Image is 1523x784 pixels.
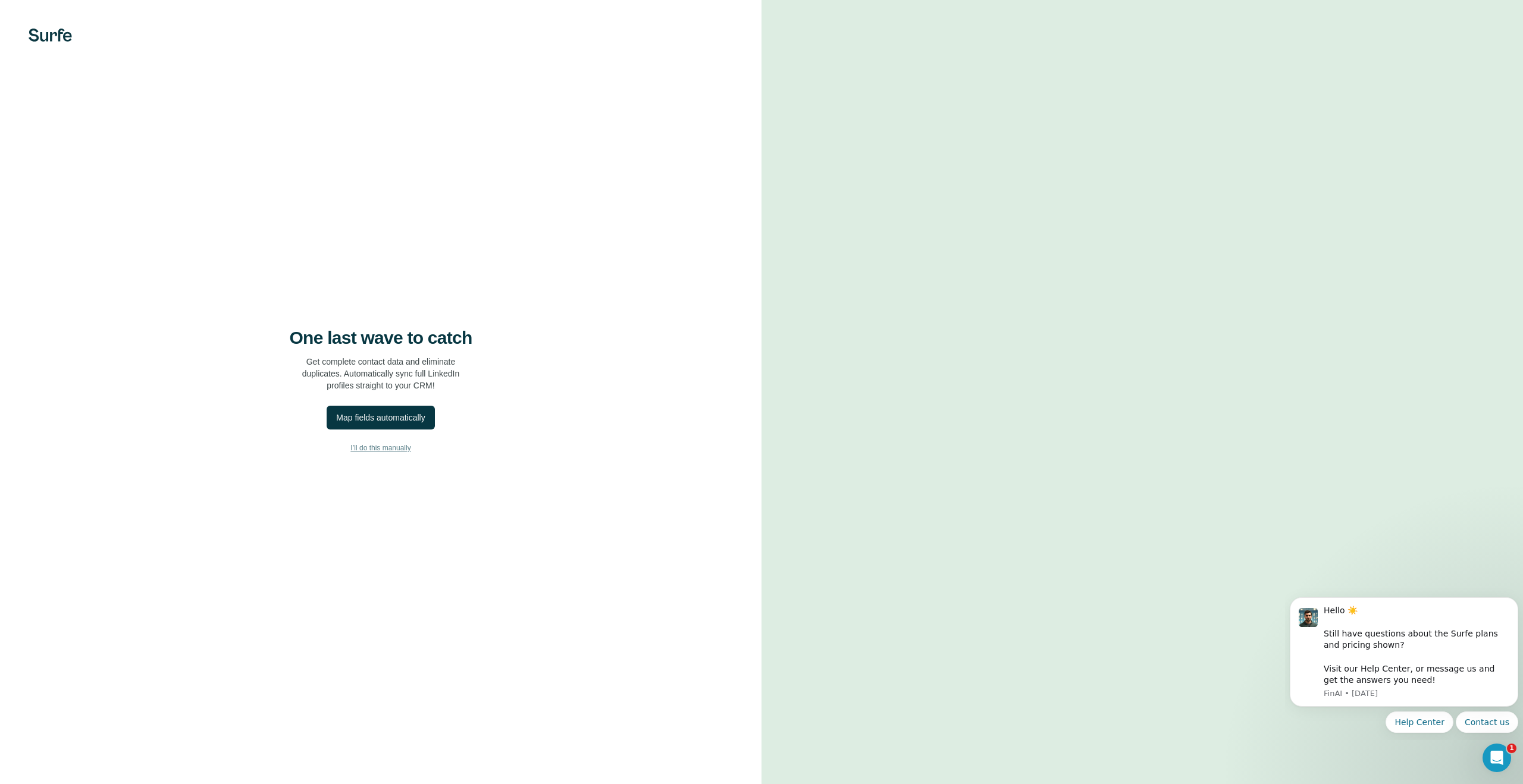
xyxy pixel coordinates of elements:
[1285,587,1523,740] iframe: Intercom notifications message
[1507,744,1516,753] span: 1
[1483,744,1511,772] iframe: Intercom live chat
[24,439,738,457] button: I’ll do this manually
[29,29,72,42] img: Surfe's logo
[350,443,410,453] span: I’ll do this manually
[327,406,434,429] button: Map fields automatically
[302,356,460,391] p: Get complete contact data and eliminate duplicates. Automatically sync full LinkedIn profiles str...
[336,412,425,424] div: Map fields automatically
[290,327,472,349] h4: One last wave to catch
